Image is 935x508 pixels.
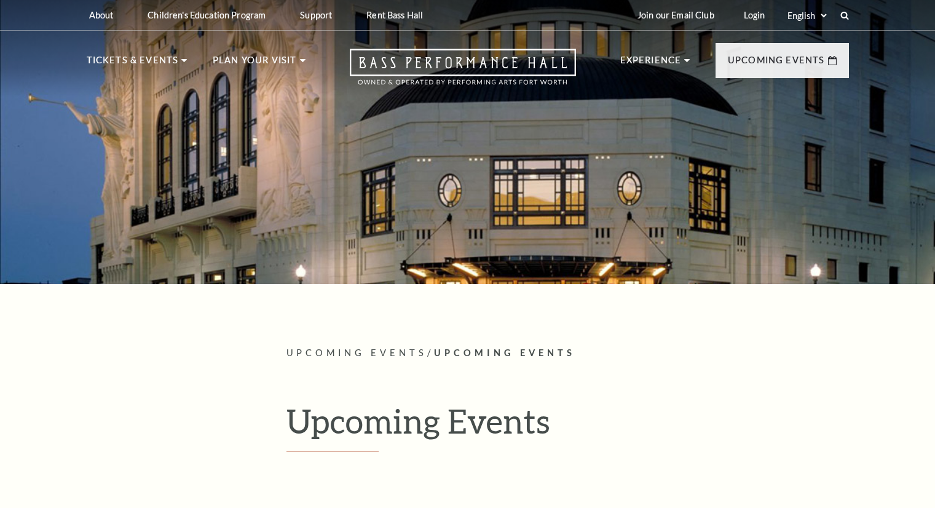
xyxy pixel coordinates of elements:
p: Plan Your Visit [213,53,297,75]
p: About [89,10,114,20]
span: Upcoming Events [434,347,575,358]
p: Rent Bass Hall [366,10,423,20]
select: Select: [785,10,829,22]
p: Upcoming Events [728,53,825,75]
p: Children's Education Program [148,10,266,20]
p: Support [300,10,332,20]
p: Tickets & Events [87,53,179,75]
p: / [286,346,849,361]
h1: Upcoming Events [286,401,849,451]
p: Experience [620,53,682,75]
span: Upcoming Events [286,347,428,358]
